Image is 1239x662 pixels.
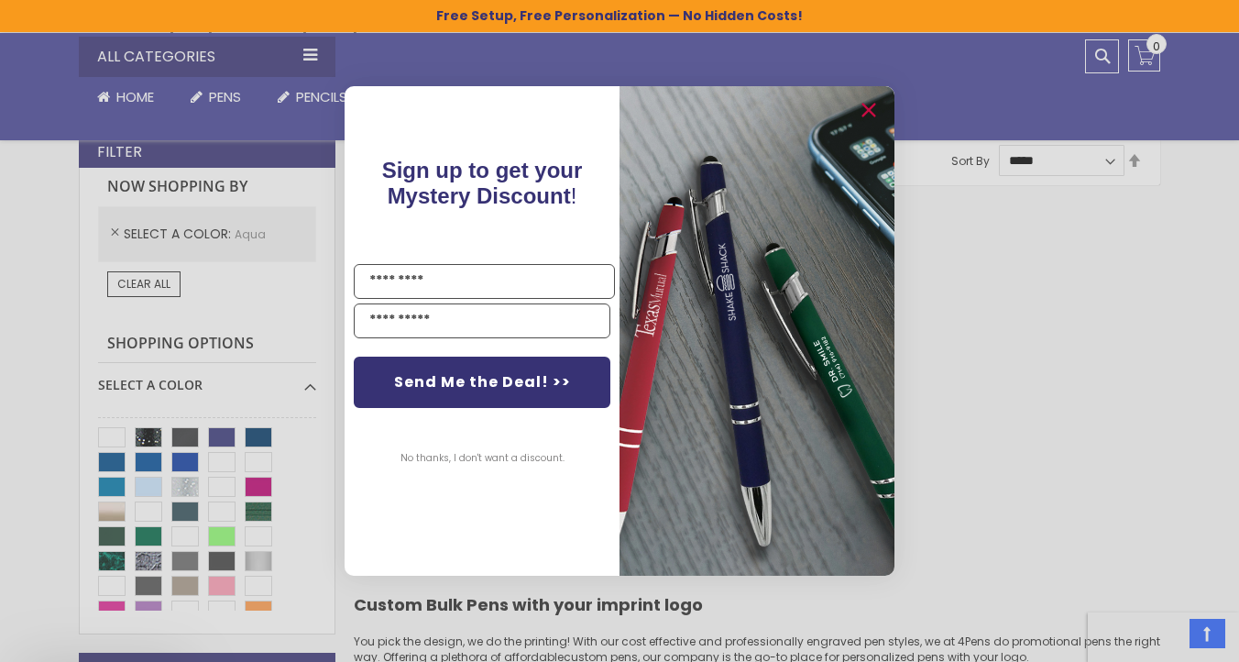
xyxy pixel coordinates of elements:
[354,303,610,338] input: YOUR EMAIL
[1088,612,1239,662] iframe: Google Customer Reviews
[382,158,583,208] span: !
[854,95,883,125] button: Close dialog
[354,357,610,408] button: Send Me the Deal! >>
[619,86,894,575] img: 081b18bf-2f98-4675-a917-09431eb06994.jpeg
[382,158,583,208] span: Sign up to get your Mystery Discount
[391,436,574,481] button: No thanks, I don't want a discount.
